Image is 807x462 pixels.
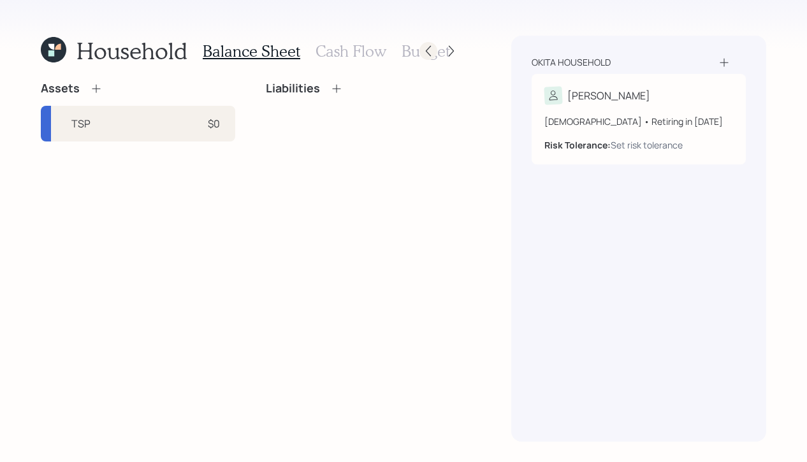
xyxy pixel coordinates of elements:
[41,82,80,96] h4: Assets
[532,56,611,69] div: Okita household
[208,116,220,131] div: $0
[76,37,187,64] h1: Household
[203,42,300,61] h3: Balance Sheet
[266,82,320,96] h4: Liabilities
[544,115,733,128] div: [DEMOGRAPHIC_DATA] • Retiring in [DATE]
[544,139,611,151] b: Risk Tolerance:
[71,116,91,131] div: TSP
[316,42,386,61] h3: Cash Flow
[567,88,650,103] div: [PERSON_NAME]
[611,138,683,152] div: Set risk tolerance
[402,42,450,61] h3: Budget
